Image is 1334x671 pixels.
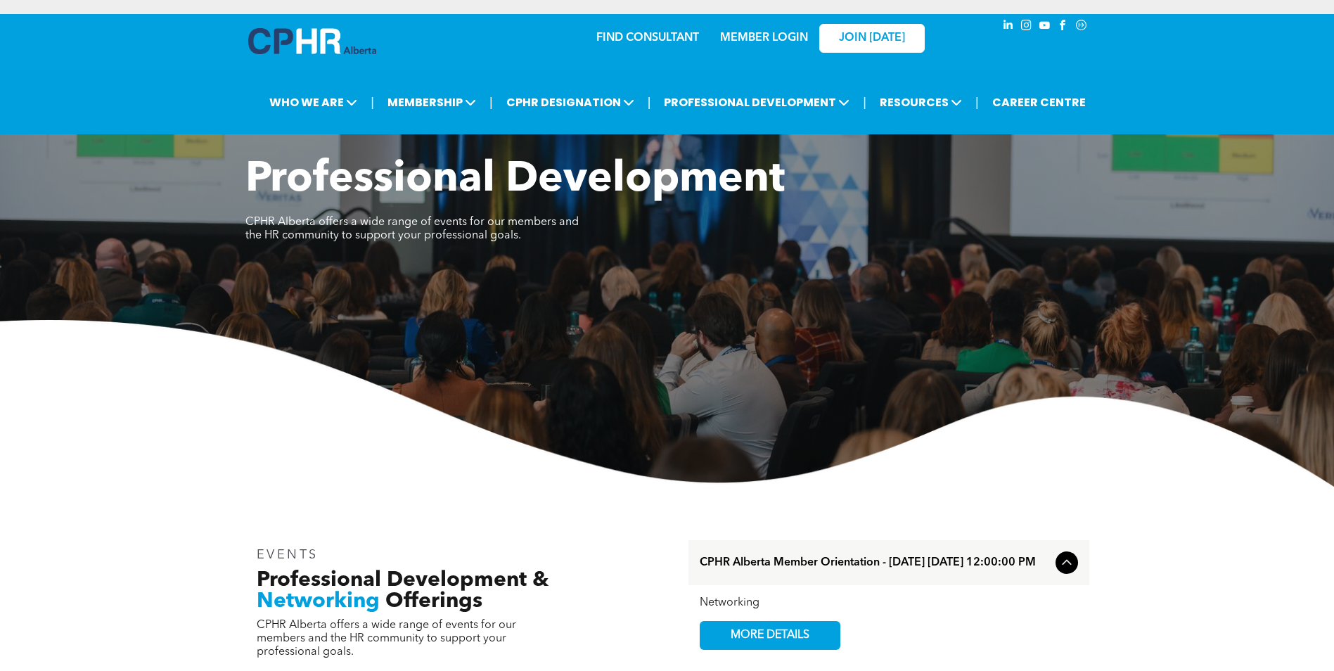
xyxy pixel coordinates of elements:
[596,32,699,44] a: FIND CONSULTANT
[257,549,319,561] span: EVENTS
[1019,18,1034,37] a: instagram
[257,570,549,591] span: Professional Development &
[720,32,808,44] a: MEMBER LOGIN
[265,89,361,115] span: WHO WE ARE
[257,620,516,658] span: CPHR Alberta offers a wide range of events for our members and the HR community to support your p...
[1056,18,1071,37] a: facebook
[385,591,482,612] span: Offerings
[489,88,493,117] li: |
[245,159,785,201] span: Professional Development
[988,89,1090,115] a: CAREER CENTRE
[648,88,651,117] li: |
[383,89,480,115] span: MEMBERSHIP
[1074,18,1089,37] a: Social network
[839,32,905,45] span: JOIN [DATE]
[700,621,840,650] a: MORE DETAILS
[371,88,374,117] li: |
[248,28,376,54] img: A blue and white logo for cp alberta
[245,217,579,241] span: CPHR Alberta offers a wide range of events for our members and the HR community to support your p...
[502,89,639,115] span: CPHR DESIGNATION
[863,88,866,117] li: |
[700,556,1050,570] span: CPHR Alberta Member Orientation - [DATE] [DATE] 12:00:00 PM
[660,89,854,115] span: PROFESSIONAL DEVELOPMENT
[700,596,1078,610] div: Networking
[819,24,925,53] a: JOIN [DATE]
[975,88,979,117] li: |
[876,89,966,115] span: RESOURCES
[1037,18,1053,37] a: youtube
[1001,18,1016,37] a: linkedin
[714,622,826,649] span: MORE DETAILS
[257,591,380,612] span: Networking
